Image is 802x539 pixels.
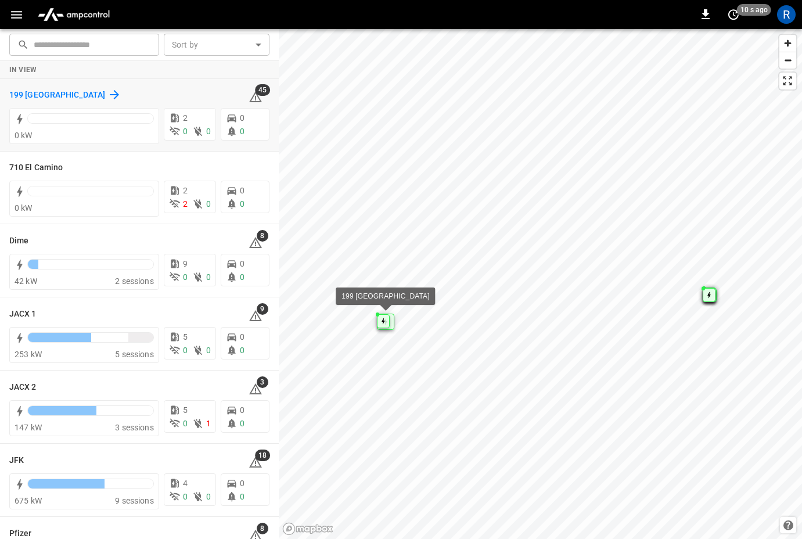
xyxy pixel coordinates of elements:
span: 0 [240,405,244,415]
button: Zoom out [779,52,796,69]
h6: Dime [9,235,28,247]
span: 0 [240,492,244,501]
span: 3 [257,376,268,388]
h6: JACX 1 [9,308,37,321]
span: 0 [240,419,244,428]
span: 10 s ago [737,4,771,16]
h6: 199 Erie [9,89,105,102]
span: 9 [183,259,188,268]
span: 4 [183,479,188,488]
span: 0 [206,127,211,136]
span: 45 [255,84,270,96]
span: 9 [257,303,268,315]
span: 147 kW [15,423,42,432]
h6: 710 El Camino [9,161,63,174]
span: 0 [240,479,244,488]
span: 2 sessions [115,276,154,286]
div: Map marker [377,314,390,328]
span: 0 [240,127,244,136]
span: 0 kW [15,203,33,213]
span: 0 [240,259,244,268]
span: 0 [240,199,244,209]
span: 5 sessions [115,350,154,359]
span: 0 [206,492,211,501]
div: profile-icon [777,5,796,24]
span: 8 [257,230,268,242]
span: 42 kW [15,276,37,286]
span: 0 [206,199,211,209]
h6: JFK [9,454,24,467]
div: Map marker [377,314,394,330]
span: 675 kW [15,496,42,505]
span: 253 kW [15,350,42,359]
span: 2 [183,113,188,123]
div: 199 [GEOGRAPHIC_DATA] [341,290,429,302]
span: 0 kW [15,131,33,140]
span: 9 sessions [115,496,154,505]
span: 0 [206,346,211,355]
span: 18 [255,450,270,461]
div: Map marker [703,288,716,301]
span: 0 [240,332,244,342]
span: 0 [183,272,188,282]
span: 0 [240,272,244,282]
button: set refresh interval [724,5,743,24]
span: 3 sessions [115,423,154,432]
a: Mapbox homepage [282,522,333,536]
span: 2 [183,199,188,209]
span: 5 [183,332,188,342]
canvas: Map [279,29,802,539]
img: ampcontrol.io logo [33,3,114,26]
span: 0 [183,346,188,355]
strong: In View [9,66,37,74]
span: 5 [183,405,188,415]
h6: JACX 2 [9,381,37,394]
span: 2 [183,186,188,195]
span: 8 [257,523,268,534]
div: Map marker [703,288,715,302]
span: 0 [240,113,244,123]
span: 0 [183,419,188,428]
button: Zoom in [779,35,796,52]
span: 1 [206,419,211,428]
span: 0 [240,186,244,195]
span: 0 [240,346,244,355]
span: 0 [206,272,211,282]
span: 0 [183,127,188,136]
span: 0 [183,492,188,501]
